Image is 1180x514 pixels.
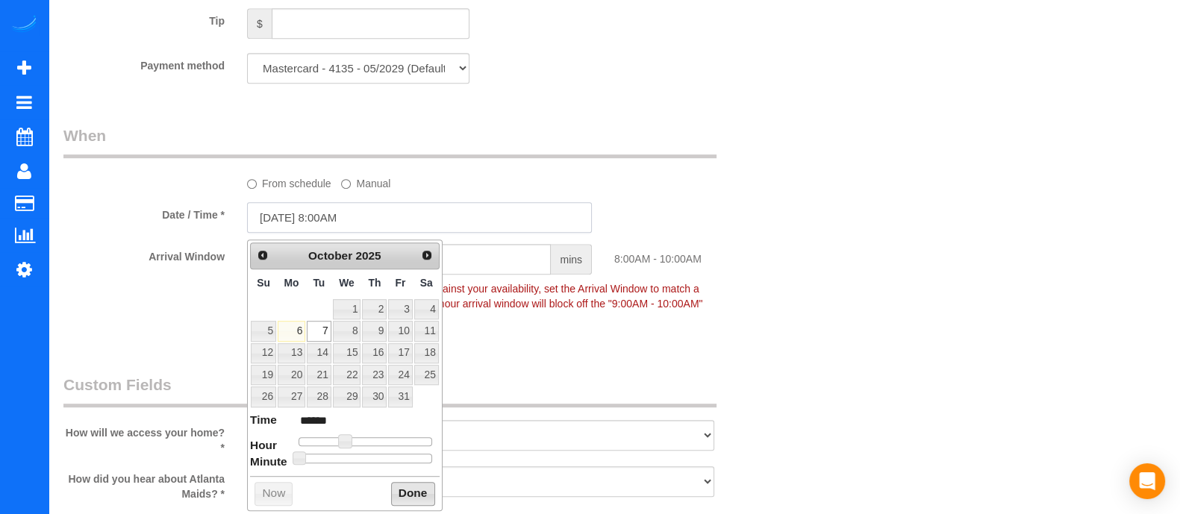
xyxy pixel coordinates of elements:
label: Date / Time * [52,202,236,222]
a: Prev [252,245,273,266]
a: 15 [333,343,361,363]
a: 22 [333,365,361,385]
button: Now [255,482,293,506]
label: Payment method [52,53,236,73]
a: 26 [251,386,276,407]
span: Next [421,249,433,261]
label: From schedule [247,171,331,191]
a: 4 [414,299,439,319]
dt: Time [250,412,277,430]
span: 2025 [355,249,381,262]
span: Monday [284,277,299,289]
a: 28 [307,386,331,407]
label: Manual [341,171,390,191]
span: Thursday [368,277,381,289]
a: Next [416,245,437,266]
span: Tuesday [313,277,325,289]
div: Open Intercom Messenger [1129,463,1165,499]
dt: Minute [250,454,287,472]
a: 31 [388,386,412,407]
button: Done [391,482,435,506]
a: 5 [251,321,276,341]
span: $ [247,8,272,39]
a: 10 [388,321,412,341]
input: From schedule [247,179,257,189]
a: 29 [333,386,361,407]
a: 6 [278,321,305,341]
a: 3 [388,299,412,319]
a: 12 [251,343,276,363]
span: Prev [257,249,269,261]
dt: Hour [250,437,277,456]
a: 18 [414,343,439,363]
a: 16 [362,343,387,363]
img: Automaid Logo [9,15,39,36]
a: 24 [388,365,412,385]
a: 25 [414,365,439,385]
a: 14 [307,343,331,363]
div: 8:00AM - 10:00AM [603,244,787,266]
a: 9 [362,321,387,341]
label: Tip [52,8,236,28]
span: mins [551,244,592,275]
a: 27 [278,386,305,407]
a: 11 [414,321,439,341]
a: 23 [362,365,387,385]
input: Manual [341,179,351,189]
a: 19 [251,365,276,385]
span: Friday [396,277,406,289]
a: 21 [307,365,331,385]
span: To make this booking count against your availability, set the Arrival Window to match a spot on y... [247,283,702,325]
span: Saturday [420,277,433,289]
a: 17 [388,343,412,363]
a: 1 [333,299,361,319]
span: Wednesday [339,277,355,289]
span: October [308,249,352,262]
a: 30 [362,386,387,407]
input: MM/DD/YYYY HH:MM [247,202,592,233]
label: Arrival Window [52,244,236,264]
span: Sunday [257,277,270,289]
a: 20 [278,365,305,385]
label: How will we access your home? * [52,420,236,455]
legend: When [63,125,717,158]
a: 2 [362,299,387,319]
a: 7 [307,321,331,341]
a: 13 [278,343,305,363]
label: How did you hear about Atlanta Maids? * [52,466,236,501]
a: 8 [333,321,361,341]
legend: Custom Fields [63,374,717,407]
